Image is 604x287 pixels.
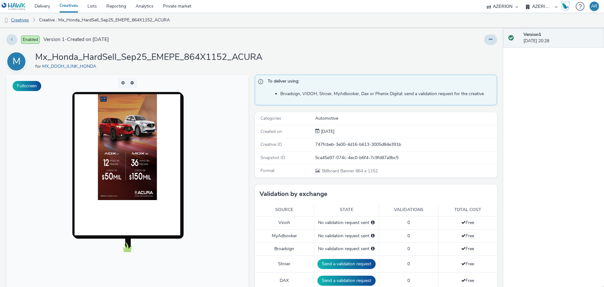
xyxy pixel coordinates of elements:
span: 0 [407,246,410,252]
button: Fullscreen [13,81,41,91]
div: No validation request sent [317,233,376,239]
h3: Validation by exchange [260,189,327,199]
span: Free [461,220,474,226]
td: MyAdbooker [255,229,314,242]
span: Snapshot ID [260,155,285,161]
div: 747fcbeb-3e00-4d16-b613-3005d84e391b [315,141,496,148]
span: Free [461,261,474,267]
span: 0 [407,278,410,284]
span: 0 [407,220,410,226]
div: Automotive [315,115,496,122]
div: Please select a deal below and click on Send to send a validation request to Broadsign. [371,246,375,252]
span: Free [461,246,474,252]
button: Send a validation request [317,259,376,269]
a: MX_DOOH_ILINK_HONDA [42,63,99,69]
a: Creative : Mx_Honda_HardSell_Sep25_EMEPE_864X1152_ACURA [36,13,173,28]
span: Enabled [21,36,40,44]
div: Creation 26 September 2025, 20:28 [320,129,334,135]
a: M [6,58,29,64]
div: No validation request sent [317,246,376,252]
div: [DATE] 20:28 [523,32,599,44]
span: 864 x 1152 [322,168,378,174]
div: 5ca45e97-074c-4ec0-b6f4-7c9fd87a9bc5 [315,155,496,161]
span: Free [461,233,474,239]
li: Broadsign, VIOOH, Stroer, MyAdbooker, Dax or Phenix Digital: send a validation request for the cr... [280,91,494,97]
h1: Mx_Honda_HardSell_Sep25_EMEPE_864X1152_ACURA [35,51,262,63]
img: dooh [3,17,9,24]
td: Broadsign [255,243,314,255]
img: undefined Logo [2,3,26,10]
th: Total cost [438,204,497,216]
div: M [13,53,20,70]
th: Validations [379,204,438,216]
span: [DATE] [320,129,334,135]
img: Hawk Academy [561,1,570,11]
th: Source [255,204,314,216]
div: Please select a deal below and click on Send to send a validation request to Viooh. [371,220,375,226]
strong: Version 1 [523,32,541,37]
div: Please select a deal below and click on Send to send a validation request to MyAdbooker. [371,233,375,239]
button: Send a validation request [317,276,376,286]
span: Billboard Banner [322,168,355,174]
div: No validation request sent [317,220,376,226]
span: Version 1 - Created on [DATE] [43,36,109,43]
span: Created on [260,129,282,135]
span: Format [260,168,275,174]
span: To deliver using: [268,78,490,86]
span: Free [461,278,474,284]
span: Creative ID [260,141,282,147]
div: AR [591,2,597,11]
span: Categories [260,115,281,121]
span: for [35,63,42,69]
a: Hawk Academy [561,1,573,11]
span: 0 [407,261,410,267]
span: 0 [407,233,410,239]
td: Stroer [255,255,314,272]
th: State [314,204,379,216]
td: Viooh [255,216,314,229]
img: Advertisement preview [92,20,151,125]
